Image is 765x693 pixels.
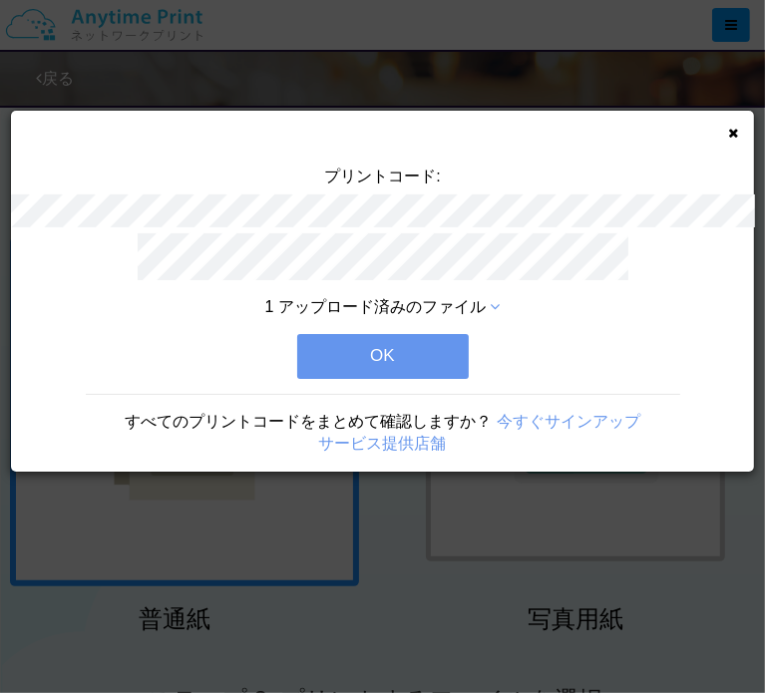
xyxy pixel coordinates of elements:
span: プリントコード: [324,168,440,184]
span: すべてのプリントコードをまとめて確認しますか？ [125,413,492,430]
a: 今すぐサインアップ [497,413,640,430]
button: OK [297,334,469,378]
a: サービス提供店舗 [319,435,447,452]
span: 1 アップロード済みのファイル [265,298,486,315]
